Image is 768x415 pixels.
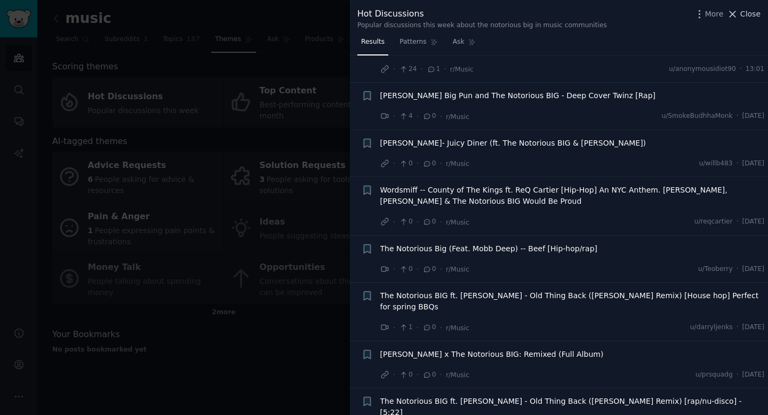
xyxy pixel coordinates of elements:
span: Patterns [399,37,426,47]
a: The Notorious Big (Feat. Mobb Deep) -- Beef [Hip-hop/rap] [380,243,598,254]
a: Ask [449,34,479,55]
span: [DATE] [742,323,764,332]
div: Hot Discussions [357,7,607,21]
a: [PERSON_NAME] Big Pun and The Notorious BIG - Deep Cover Twinz [Rap] [380,90,656,101]
span: 0 [422,265,436,274]
span: 1 [427,65,440,74]
span: 4 [399,111,412,121]
span: u/anonymousidiot90 [669,65,736,74]
span: · [417,264,419,275]
span: · [737,159,739,169]
span: 0 [422,323,436,332]
span: Close [740,9,761,20]
span: · [393,111,395,122]
span: · [740,65,742,74]
span: · [440,322,442,333]
span: More [705,9,724,20]
span: 1 [399,323,412,332]
span: · [737,217,739,227]
span: 0 [399,159,412,169]
span: u/willb483 [699,159,732,169]
span: · [737,111,739,121]
span: [DATE] [742,217,764,227]
span: · [440,369,442,380]
span: 0 [422,370,436,380]
span: · [421,63,423,75]
a: [PERSON_NAME] x The Notorious BIG: Remixed (Full Album) [380,349,604,360]
span: [DATE] [742,111,764,121]
span: · [393,63,395,75]
a: Results [357,34,388,55]
span: · [393,217,395,228]
span: r/Music [446,219,469,226]
span: [DATE] [742,370,764,380]
span: u/darryljenks [690,323,733,332]
span: 0 [399,217,412,227]
span: u/reqcartier [694,217,733,227]
span: · [444,63,446,75]
span: 0 [399,370,412,380]
span: · [393,158,395,169]
span: r/Music [446,371,469,379]
button: Close [727,9,761,20]
a: Wordsmiff -- County of The Kings ft. ReQ Cartier [Hip-Hop] An NYC Anthem. [PERSON_NAME], [PERSON_... [380,185,765,207]
span: r/Music [446,113,469,121]
span: 24 [399,65,417,74]
span: 0 [422,159,436,169]
span: 0 [422,111,436,121]
a: The Notorious BIG ft. [PERSON_NAME] - Old Thing Back ([PERSON_NAME] Remix) [House hop] Perfect fo... [380,290,765,313]
button: More [694,9,724,20]
span: Ask [453,37,465,47]
span: · [440,111,442,122]
span: [DATE] [742,265,764,274]
span: · [417,111,419,122]
a: Patterns [396,34,441,55]
span: 13:01 [746,65,764,74]
span: 0 [399,265,412,274]
span: · [440,158,442,169]
span: r/Music [446,324,469,332]
span: · [417,158,419,169]
div: Popular discussions this week about the notorious big in music communities [357,21,607,30]
span: · [393,369,395,380]
a: [PERSON_NAME]- Juicy Diner (ft. The Notorious BIG & [PERSON_NAME]) [380,138,646,149]
span: Results [361,37,385,47]
span: · [417,369,419,380]
span: · [440,264,442,275]
span: u/SmokeBudhhaMonk [661,111,732,121]
span: r/Music [450,66,474,73]
span: · [393,264,395,275]
span: [DATE] [742,159,764,169]
span: · [737,370,739,380]
span: · [440,217,442,228]
span: 0 [422,217,436,227]
span: · [417,217,419,228]
span: · [417,322,419,333]
span: · [393,322,395,333]
span: r/Music [446,266,469,273]
span: u/Teoberry [698,265,733,274]
span: u/prsquadg [695,370,733,380]
span: r/Music [446,160,469,167]
span: · [737,265,739,274]
span: · [737,323,739,332]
